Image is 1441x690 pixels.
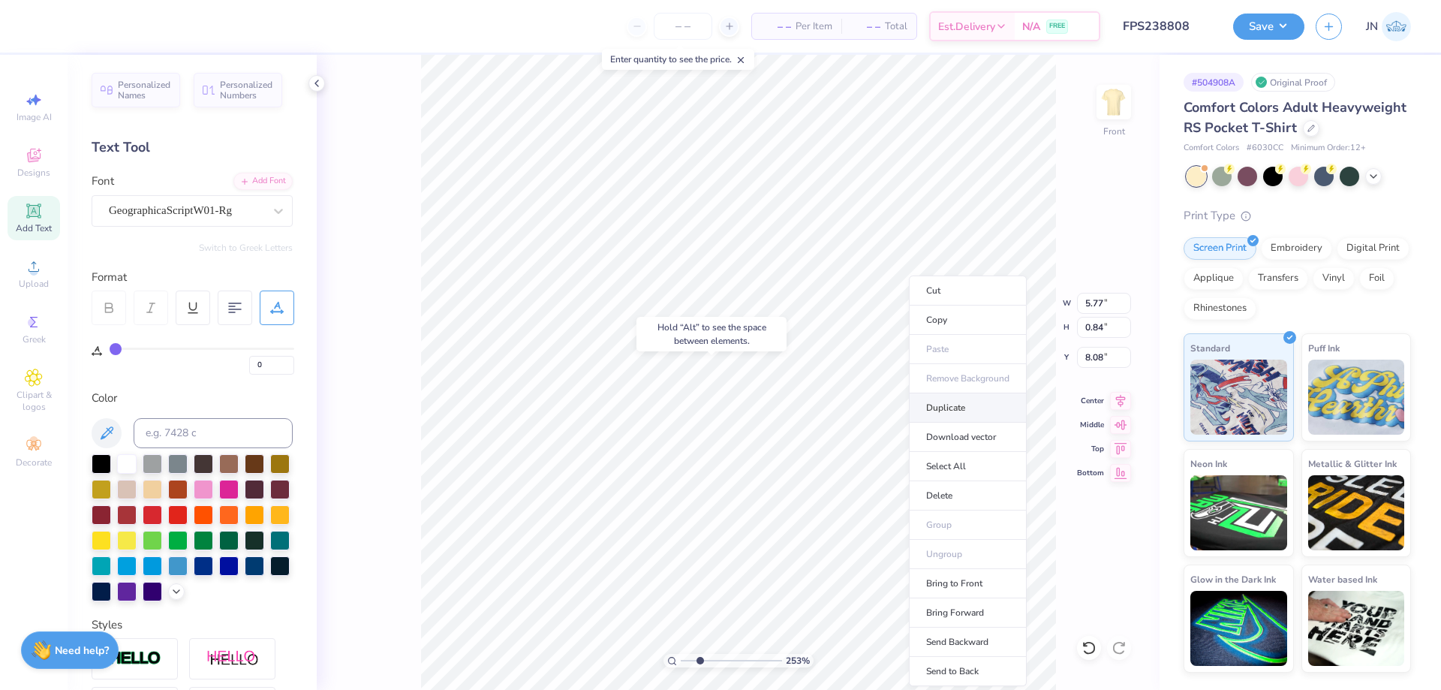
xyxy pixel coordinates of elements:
[1077,444,1104,454] span: Top
[1308,591,1405,666] img: Water based Ink
[1184,98,1406,137] span: Comfort Colors Adult Heavyweight RS Pocket T-Shirt
[1190,475,1287,550] img: Neon Ink
[1103,125,1125,138] div: Front
[1184,207,1411,224] div: Print Type
[118,80,171,101] span: Personalized Names
[1184,267,1244,290] div: Applique
[92,616,293,634] div: Styles
[1077,420,1104,430] span: Middle
[92,269,294,286] div: Format
[909,569,1027,598] li: Bring to Front
[796,19,832,35] span: Per Item
[885,19,907,35] span: Total
[1308,475,1405,550] img: Metallic & Glitter Ink
[134,418,293,448] input: e.g. 7428 c
[909,481,1027,511] li: Delete
[786,654,810,667] span: 253 %
[1248,267,1308,290] div: Transfers
[1077,396,1104,406] span: Center
[1337,237,1409,260] div: Digital Print
[909,598,1027,628] li: Bring Forward
[850,19,880,35] span: – –
[1308,571,1377,587] span: Water based Ink
[909,628,1027,657] li: Send Backward
[199,242,293,254] button: Switch to Greek Letters
[92,390,293,407] div: Color
[602,49,754,70] div: Enter quantity to see the price.
[23,333,46,345] span: Greek
[233,173,293,190] div: Add Font
[1313,267,1355,290] div: Vinyl
[206,649,259,668] img: Shadow
[1190,340,1230,356] span: Standard
[909,276,1027,306] li: Cut
[1308,456,1397,472] span: Metallic & Glitter Ink
[1190,571,1276,587] span: Glow in the Dark Ink
[220,80,273,101] span: Personalized Numbers
[16,222,52,234] span: Add Text
[109,650,161,667] img: Stroke
[1233,14,1304,40] button: Save
[1099,87,1129,117] img: Front
[1261,237,1332,260] div: Embroidery
[1184,237,1256,260] div: Screen Print
[938,19,995,35] span: Est. Delivery
[1308,340,1340,356] span: Puff Ink
[761,19,791,35] span: – –
[909,393,1027,423] li: Duplicate
[654,13,712,40] input: – –
[1184,73,1244,92] div: # 504908A
[636,317,787,351] div: Hold “Alt” to see the space between elements.
[909,423,1027,452] li: Download vector
[1184,142,1239,155] span: Comfort Colors
[17,111,52,123] span: Image AI
[1190,456,1227,472] span: Neon Ink
[92,137,293,158] div: Text Tool
[1022,19,1040,35] span: N/A
[1190,360,1287,435] img: Standard
[909,452,1027,481] li: Select All
[17,167,50,179] span: Designs
[1366,18,1378,35] span: JN
[1184,297,1256,320] div: Rhinestones
[1366,12,1411,41] a: JN
[1382,12,1411,41] img: Jacky Noya
[1308,360,1405,435] img: Puff Ink
[1251,73,1335,92] div: Original Proof
[909,657,1027,686] li: Send to Back
[1049,21,1065,32] span: FREE
[1077,468,1104,478] span: Bottom
[1190,591,1287,666] img: Glow in the Dark Ink
[909,306,1027,335] li: Copy
[8,389,60,413] span: Clipart & logos
[16,456,52,469] span: Decorate
[92,173,114,190] label: Font
[1359,267,1394,290] div: Foil
[1291,142,1366,155] span: Minimum Order: 12 +
[1112,11,1222,41] input: Untitled Design
[19,278,49,290] span: Upload
[1247,142,1283,155] span: # 6030CC
[55,643,109,658] strong: Need help?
